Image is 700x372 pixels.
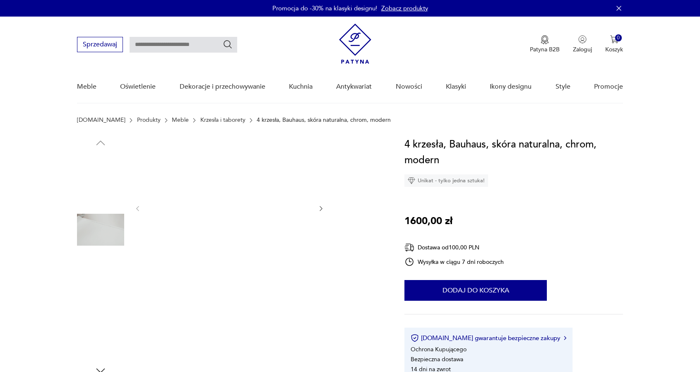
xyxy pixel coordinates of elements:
[77,37,123,52] button: Sprzedawaj
[77,153,124,200] img: Zdjęcie produktu 4 krzesła, Bauhaus, skóra naturalna, chrom, modern
[411,355,463,363] li: Bezpieczna dostawa
[578,35,587,43] img: Ikonka użytkownika
[404,280,547,301] button: Dodaj do koszyka
[77,206,124,254] img: Zdjęcie produktu 4 krzesła, Bauhaus, skóra naturalna, chrom, modern
[289,71,313,103] a: Kuchnia
[411,345,467,353] li: Ochrona Kupującego
[120,71,156,103] a: Oświetlenie
[615,34,622,41] div: 0
[605,46,623,53] p: Koszyk
[610,35,618,43] img: Ikona koszyka
[336,71,372,103] a: Antykwariat
[149,137,309,279] img: Zdjęcie produktu 4 krzesła, Bauhaus, skóra naturalna, chrom, modern
[530,35,560,53] button: Patyna B2B
[411,334,419,342] img: Ikona certyfikatu
[77,42,123,48] a: Sprzedawaj
[272,4,377,12] p: Promocja do -30% na klasyki designu!
[564,336,566,340] img: Ikona strzałki w prawo
[137,117,161,123] a: Produkty
[404,242,414,253] img: Ikona dostawy
[404,174,488,187] div: Unikat - tylko jedna sztuka!
[573,46,592,53] p: Zaloguj
[77,117,125,123] a: [DOMAIN_NAME]
[530,46,560,53] p: Patyna B2B
[257,117,391,123] p: 4 krzesła, Bauhaus, skóra naturalna, chrom, modern
[446,71,466,103] a: Klasyki
[223,39,233,49] button: Szukaj
[408,177,415,184] img: Ikona diamentu
[411,334,566,342] button: [DOMAIN_NAME] gwarantuje bezpieczne zakupy
[77,312,124,359] img: Zdjęcie produktu 4 krzesła, Bauhaus, skóra naturalna, chrom, modern
[77,259,124,306] img: Zdjęcie produktu 4 krzesła, Bauhaus, skóra naturalna, chrom, modern
[556,71,570,103] a: Style
[490,71,532,103] a: Ikony designu
[541,35,549,44] img: Ikona medalu
[396,71,422,103] a: Nowości
[573,35,592,53] button: Zaloguj
[530,35,560,53] a: Ikona medaluPatyna B2B
[404,137,623,168] h1: 4 krzesła, Bauhaus, skóra naturalna, chrom, modern
[77,71,96,103] a: Meble
[172,117,189,123] a: Meble
[605,35,623,53] button: 0Koszyk
[381,4,428,12] a: Zobacz produkty
[200,117,245,123] a: Krzesła i taborety
[404,242,504,253] div: Dostawa od 100,00 PLN
[339,24,371,64] img: Patyna - sklep z meblami i dekoracjami vintage
[180,71,265,103] a: Dekoracje i przechowywanie
[404,213,452,229] p: 1600,00 zł
[594,71,623,103] a: Promocje
[404,257,504,267] div: Wysyłka w ciągu 7 dni roboczych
